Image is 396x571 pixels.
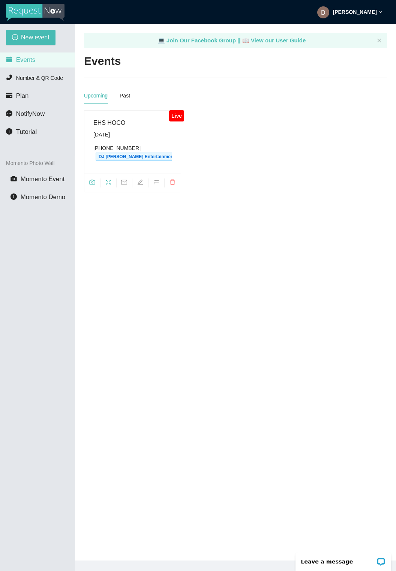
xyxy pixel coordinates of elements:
span: laptop [242,37,249,43]
a: laptop Join Our Facebook Group || [158,37,242,43]
span: Momento Event [21,175,65,183]
span: calendar [6,56,12,63]
span: edit [132,179,148,187]
span: message [6,110,12,117]
span: NotifyNow [16,110,45,117]
img: RequestNow [6,4,64,21]
a: laptop View our User Guide [242,37,306,43]
span: Tutorial [16,128,37,135]
span: credit-card [6,92,12,99]
span: Plan [16,92,29,99]
span: camera [10,175,17,182]
span: fullscreen [100,179,116,187]
div: [DATE] [93,130,172,139]
span: Number & QR Code [16,75,63,81]
button: plus-circleNew event [6,30,55,45]
span: delete [165,179,181,187]
span: camera [84,179,100,187]
img: ACg8ocIi7lJXrZFxhTP29AH6u67wO39zr4g6C6vlh7KOwDNrtN3R3w=s96-c [317,6,329,18]
span: bars [148,179,164,187]
iframe: LiveChat chat widget [291,547,396,571]
span: DJ [PERSON_NAME] Entertainment's number [96,153,199,161]
div: Past [120,91,130,100]
div: Upcoming [84,91,108,100]
span: phone [6,74,12,81]
span: laptop [158,37,165,43]
span: plus-circle [12,34,18,41]
button: close [377,38,381,43]
span: Momento Demo [21,193,65,201]
span: down [379,10,382,14]
span: mail [117,179,132,187]
div: [PHONE_NUMBER] [93,144,172,161]
span: info-circle [6,128,12,135]
span: info-circle [10,193,17,200]
h2: Events [84,54,121,69]
div: EHS HOCO [93,118,172,127]
span: Events [16,56,35,63]
div: Live [169,110,184,121]
strong: [PERSON_NAME] [333,9,377,15]
span: New event [21,33,49,42]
